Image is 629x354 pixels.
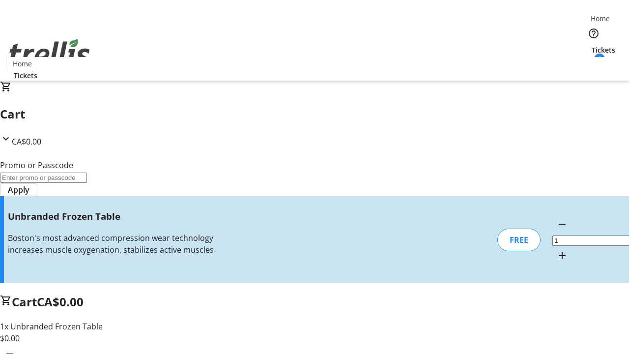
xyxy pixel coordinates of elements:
span: Home [591,13,610,24]
button: Decrement by one [552,214,572,234]
span: CA$0.00 [12,136,41,147]
button: Cart [584,55,603,75]
a: Tickets [6,70,45,81]
button: Help [584,24,603,43]
div: FREE [497,229,541,251]
a: Home [584,13,616,24]
span: Tickets [592,45,615,55]
a: Tickets [584,45,623,55]
img: Orient E2E Organization MorWpmMO7W's Logo [6,28,93,77]
span: Tickets [14,70,37,81]
span: Home [13,59,32,69]
div: Boston's most advanced compression wear technology increases muscle oxygenation, stabilizes activ... [8,232,223,256]
a: Home [6,59,38,69]
h3: Unbranded Frozen Table [8,209,223,223]
span: CA$0.00 [37,294,84,310]
span: Apply [8,184,29,196]
button: Increment by one [552,246,572,265]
